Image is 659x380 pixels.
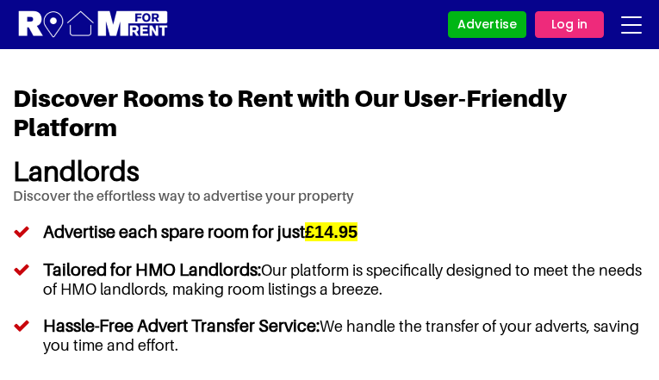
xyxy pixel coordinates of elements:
[13,251,646,308] li: Our platform is specifically designed to meet the needs of HMO landlords, making room listings a ...
[305,222,357,241] h5: £14.95
[13,188,646,213] p: Discover the effortless way to advertise your property
[448,11,526,38] a: Advertise
[13,154,646,187] h2: Landlords
[13,307,646,364] li: We handle the transfer of your adverts, saving you time and effort.
[13,84,646,154] h1: Discover Rooms to Rent with Our User-Friendly Platform
[17,9,170,40] img: Logo for Room for Rent, featuring a welcoming design with a house icon and modern typography
[43,315,320,336] h5: Hassle-Free Advert Transfer Service:
[43,221,305,242] h5: Advertise each spare room for just
[535,11,604,38] a: Log in
[43,259,261,280] h5: Tailored for HMO Landlords:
